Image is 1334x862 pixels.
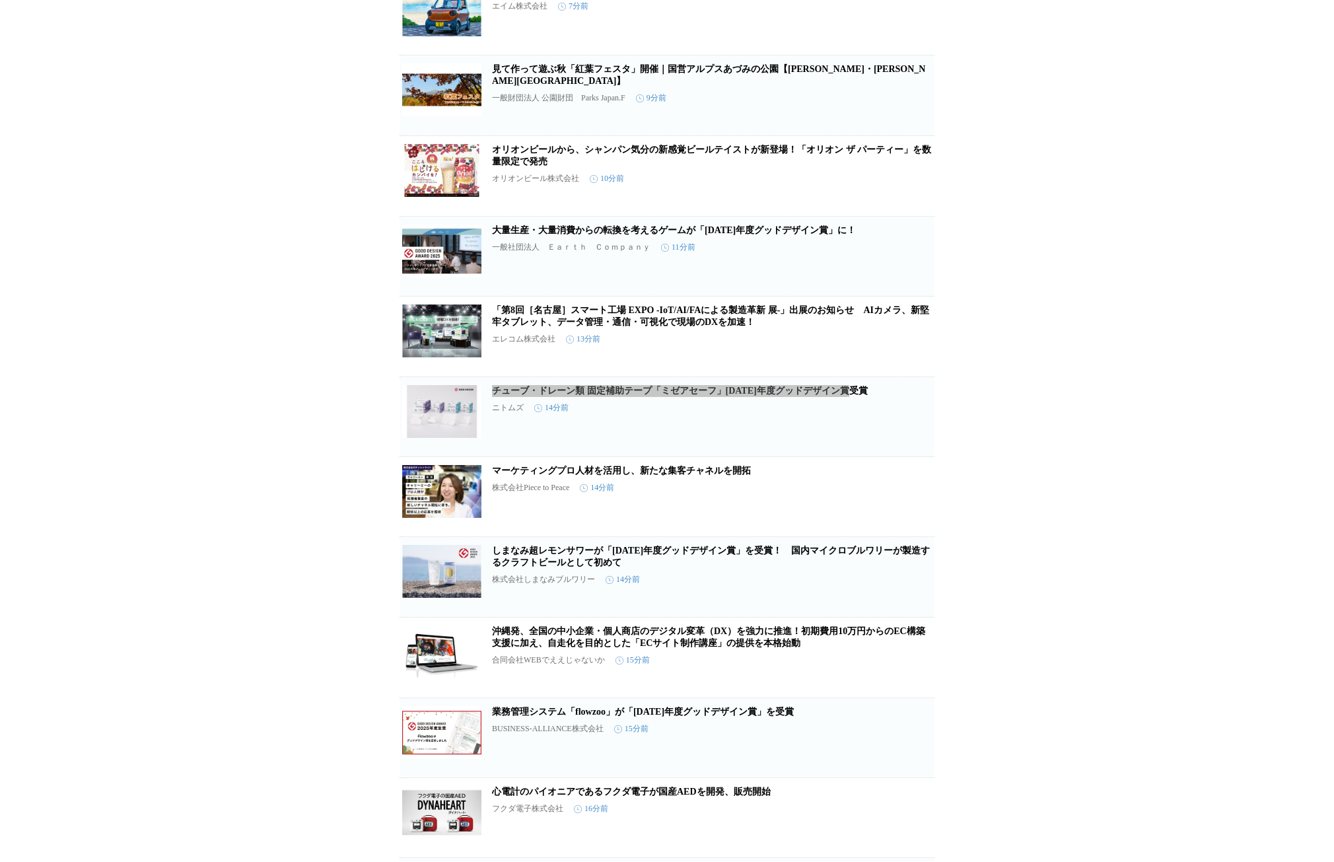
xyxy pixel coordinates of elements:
time: 14分前 [606,574,640,585]
img: 「第8回［名古屋］スマート工場 EXPO -IoT/AI/FAによる製造革新 展-」出展のお知らせ AIカメラ、新堅牢タブレット、データ管理・通信・可視化で現場のDXを加速！ [402,305,481,357]
img: 沖縄発、全国の中小企業・個人商店のデジタル変革（DX）を強力に推進！初期費用10万円からのEC構築支援に加え、自走化を目的とした「ECサイト制作講座」の提供を本格始動 [402,626,481,678]
p: フクダ電子株式会社 [492,803,563,814]
a: 業務管理システム「flowzoo」が「[DATE]年度グッドデザイン賞」を受賞 [492,707,794,717]
time: 16分前 [574,803,608,814]
time: 15分前 [614,723,649,735]
p: エレコム株式会社 [492,334,555,345]
p: オリオンビール株式会社 [492,173,579,184]
p: 一般財団法人 公園財団 Parks Japan.F [492,92,625,104]
a: 沖縄発、全国の中小企業・個人商店のデジタル変革（DX）を強力に推進！初期費用10万円からのEC構築支援に加え、自走化を目的とした「ECサイト制作講座」の提供を本格始動 [492,626,925,648]
img: チューブ・ドレーン類 固定補助テープ「ミゼアセーフ」2025年度グッドデザイン賞受賞 [402,385,481,438]
time: 10分前 [590,173,624,184]
time: 7分前 [558,1,588,12]
img: 大量生産・大量消費からの転換を考えるゲームが「2025年度グッドデザイン賞」に！ [402,225,481,277]
a: オリオンビールから、シャンパン気分の新感覚ビールテイストが新登場！「オリオン ザ パーティー」を数量限定で発売 [492,145,931,166]
img: 心電計のパイオニアであるフクダ電子が国産AEDを開発、販売開始 [402,786,481,839]
img: しまなみ超レモンサワーが「2025年度グッドデザイン賞」を受賞！ 国内マイクロブルワリーが製造するクラフトビールとして初めて [402,545,481,598]
p: 株式会社Piece to Peace [492,482,569,493]
a: 心電計のパイオニアであるフクダ電子が国産AEDを開発、販売開始 [492,787,771,797]
img: 見て作って遊ぶ秋「紅葉フェスタ」開催｜国営アルプスあづみの公園【大町・松川地区】 [402,63,481,116]
img: 業務管理システム「flowzoo」が「2025年度グッドデザイン賞」を受賞 [402,706,481,759]
img: マーケティングプロ人材を活用し、新たな集客チャネルを開拓 [402,465,481,518]
p: 合同会社WEBでええじゃないか [492,655,605,666]
time: 14分前 [580,482,614,493]
time: 13分前 [566,334,600,345]
a: マーケティングプロ人材を活用し、新たな集客チャネルを開拓 [492,466,751,476]
p: エイム株式会社 [492,1,547,12]
p: 一般社団法人 Ｅａｒｔｈ Ｃｏｍｐａｎｙ [492,242,650,253]
a: 見て作って遊ぶ秋「紅葉フェスタ」開催｜国営アルプスあづみの公園【[PERSON_NAME]・[PERSON_NAME][GEOGRAPHIC_DATA]】 [492,64,925,86]
time: 9分前 [636,92,666,104]
a: 「第8回［名古屋］スマート工場 EXPO -IoT/AI/FAによる製造革新 展-」出展のお知らせ AIカメラ、新堅牢タブレット、データ管理・通信・可視化で現場のDXを加速！ [492,305,929,327]
p: ニトムズ [492,402,524,413]
img: オリオンビールから、シャンパン気分の新感覚ビールテイストが新登場！「オリオン ザ パーティー」を数量限定で発売 [402,144,481,197]
a: 大量生産・大量消費からの転換を考えるゲームが「[DATE]年度グッドデザイン賞」に！ [492,225,856,235]
p: 株式会社しまなみブルワリー [492,574,595,585]
time: 15分前 [615,655,650,666]
p: BUSINESS-ALLIANCE株式会社 [492,723,604,735]
time: 11分前 [661,242,695,253]
time: 14分前 [534,402,569,413]
a: しまなみ超レモンサワーが「[DATE]年度グッドデザイン賞」を受賞！ 国内マイクロブルワリーが製造するクラフトビールとして初めて [492,546,930,567]
a: チューブ・ドレーン類 固定補助テープ「ミゼアセーフ」[DATE]年度グッドデザイン賞受賞 [492,386,868,396]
